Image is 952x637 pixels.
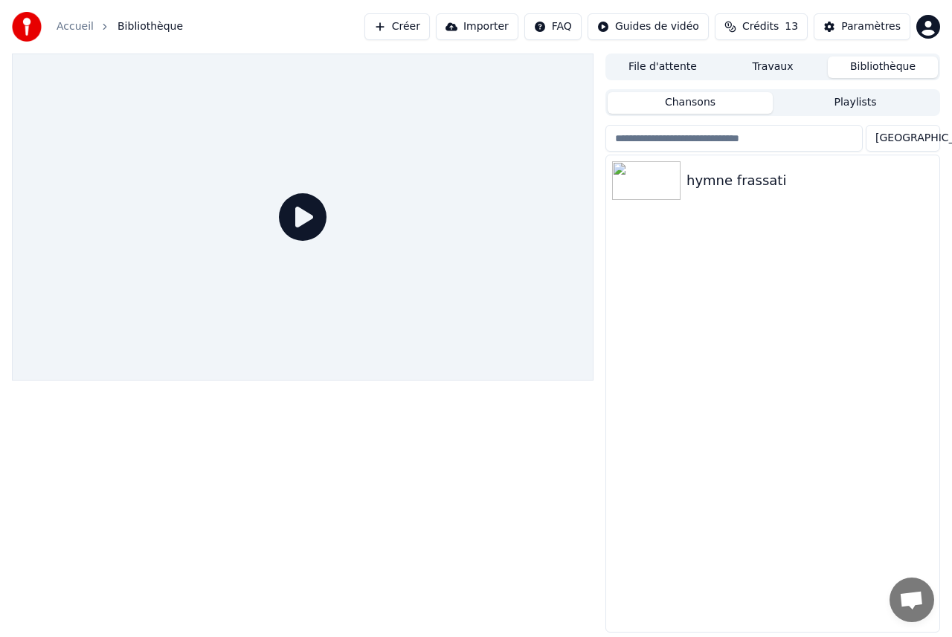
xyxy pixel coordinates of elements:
button: FAQ [524,13,582,40]
span: 13 [785,19,798,34]
button: Guides de vidéo [588,13,709,40]
span: Crédits [742,19,779,34]
button: Playlists [773,92,938,114]
div: hymne frassati [686,170,933,191]
button: Chansons [608,92,773,114]
button: Créer [364,13,430,40]
span: Bibliothèque [118,19,183,34]
img: youka [12,12,42,42]
a: Accueil [57,19,94,34]
div: Ouvrir le chat [890,578,934,622]
nav: breadcrumb [57,19,183,34]
div: Paramètres [841,19,901,34]
button: File d'attente [608,56,718,78]
button: Travaux [718,56,828,78]
button: Bibliothèque [828,56,938,78]
button: Paramètres [814,13,910,40]
button: Crédits13 [715,13,808,40]
button: Importer [436,13,518,40]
